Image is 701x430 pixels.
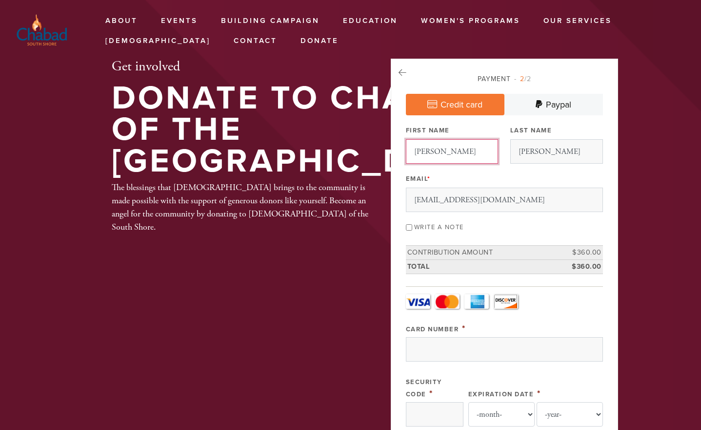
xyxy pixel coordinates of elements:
[406,294,430,309] a: Visa
[154,12,205,30] a: Events
[464,294,489,309] a: Amex
[435,294,460,309] a: MasterCard
[293,32,346,50] a: Donate
[536,12,619,30] a: Our services
[468,390,534,398] label: Expiration Date
[98,12,145,30] a: About
[559,259,603,274] td: $360.00
[429,388,433,399] span: This field is required.
[414,223,464,231] label: Write a note
[406,378,442,398] label: Security Code
[406,259,559,274] td: Total
[214,12,327,30] a: Building Campaign
[406,246,559,260] td: Contribution Amount
[514,75,531,83] span: /2
[406,126,450,135] label: First Name
[112,83,489,177] h1: Donate to Chabad of the [GEOGRAPHIC_DATA]
[15,12,69,47] img: Chabad%20South%20Shore%20Logo%20-%20Color%20for%20non%20white%20background%20%281%29_0.png
[559,246,603,260] td: $360.00
[414,12,527,30] a: Women's Programs
[406,94,504,115] a: Credit card
[112,59,489,75] h2: Get involved
[494,294,518,309] a: Discover
[537,388,541,399] span: This field is required.
[112,181,370,234] div: The blessings that [DEMOGRAPHIC_DATA] brings to the community is made possible with the support o...
[520,75,524,83] span: 2
[406,325,459,333] label: Card Number
[406,74,603,84] div: Payment
[336,12,405,30] a: Education
[468,402,535,427] select: Expiration Date month
[504,94,603,115] a: Paypal
[462,323,466,334] span: This field is required.
[537,402,603,427] select: Expiration Date year
[406,174,431,183] label: Email
[427,175,431,183] span: This field is required.
[510,126,552,135] label: Last Name
[98,32,218,50] a: [DEMOGRAPHIC_DATA]
[226,32,284,50] a: Contact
